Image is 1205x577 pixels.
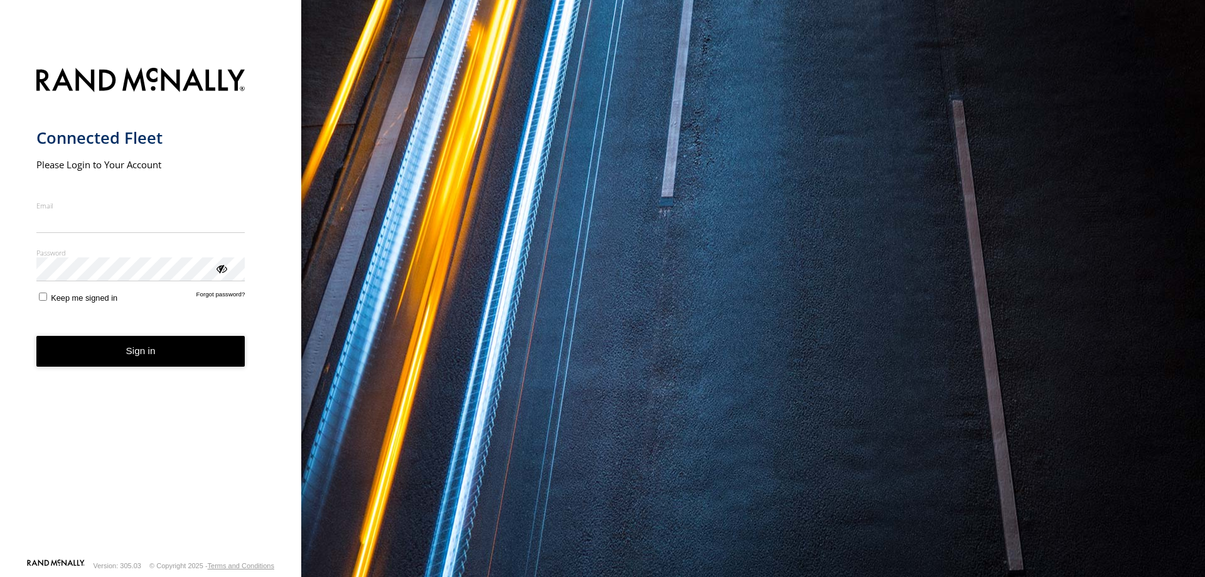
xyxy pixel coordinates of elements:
[36,248,245,257] label: Password
[94,562,141,569] div: Version: 305.03
[36,336,245,367] button: Sign in
[36,158,245,171] h2: Please Login to Your Account
[149,562,274,569] div: © Copyright 2025 -
[36,60,265,558] form: main
[215,262,227,274] div: ViewPassword
[36,127,245,148] h1: Connected Fleet
[39,293,47,301] input: Keep me signed in
[196,291,245,303] a: Forgot password?
[208,562,274,569] a: Terms and Conditions
[27,559,85,572] a: Visit our Website
[36,201,245,210] label: Email
[36,65,245,97] img: Rand McNally
[51,293,117,303] span: Keep me signed in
